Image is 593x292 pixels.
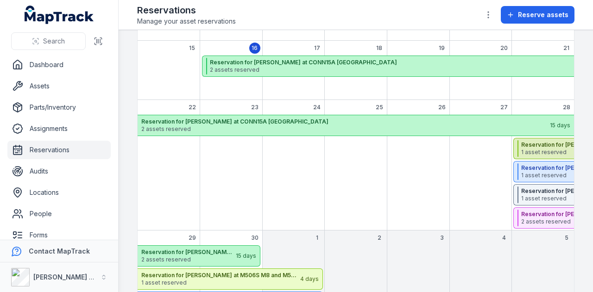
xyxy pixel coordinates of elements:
span: 27 [500,104,508,111]
a: MapTrack [25,6,94,24]
span: 25 [376,104,383,111]
span: 19 [439,44,445,52]
button: Reserve assets [501,6,574,24]
button: Reservation for [PERSON_NAME] at CONN15A [GEOGRAPHIC_DATA]2 assets reserved15 days [138,245,260,267]
span: 3 [440,234,444,242]
h2: Reservations [137,4,236,17]
span: 20 [500,44,508,52]
span: 2 [378,234,381,242]
strong: Reservation for [PERSON_NAME] at M506S M8 and M5E Mainline Tunnels [141,272,299,279]
strong: Reservation for [PERSON_NAME] at CONN15A [GEOGRAPHIC_DATA] [141,118,549,125]
button: Search [11,32,86,50]
span: 21 [563,44,569,52]
a: Parts/Inventory [7,98,111,117]
strong: [PERSON_NAME] Group [33,273,109,281]
button: Reservation for [PERSON_NAME] at CONN15A [GEOGRAPHIC_DATA]2 assets reserved15 days [138,115,574,136]
span: 18 [376,44,382,52]
span: 22 [189,104,196,111]
span: Reserve assets [518,10,568,19]
span: 24 [313,104,321,111]
span: 2 assets reserved [141,256,235,263]
span: Manage your asset reservations [137,17,236,26]
span: 5 [565,234,568,242]
button: Reservation for [PERSON_NAME] at M506S M8 and M5E Mainline Tunnels1 asset reserved4 days [138,268,323,290]
a: Audits [7,162,111,180]
a: People [7,205,111,223]
span: 30 [251,234,259,242]
strong: Contact MapTrack [29,247,90,255]
span: 29 [189,234,196,242]
span: 4 [502,234,506,242]
a: Locations [7,183,111,202]
span: 23 [251,104,259,111]
a: Forms [7,226,111,244]
span: 1 [316,234,318,242]
a: Reservations [7,141,111,159]
a: Assignments [7,119,111,138]
a: Assets [7,77,111,95]
span: 17 [314,44,320,52]
span: 16 [252,44,258,52]
span: Search [43,37,65,46]
span: 26 [438,104,446,111]
span: 15 [189,44,195,52]
a: Dashboard [7,56,111,74]
span: 2 assets reserved [141,125,549,133]
span: 1 asset reserved [141,279,299,286]
span: 28 [563,104,570,111]
strong: Reservation for [PERSON_NAME] at CONN15A [GEOGRAPHIC_DATA] [141,249,235,256]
